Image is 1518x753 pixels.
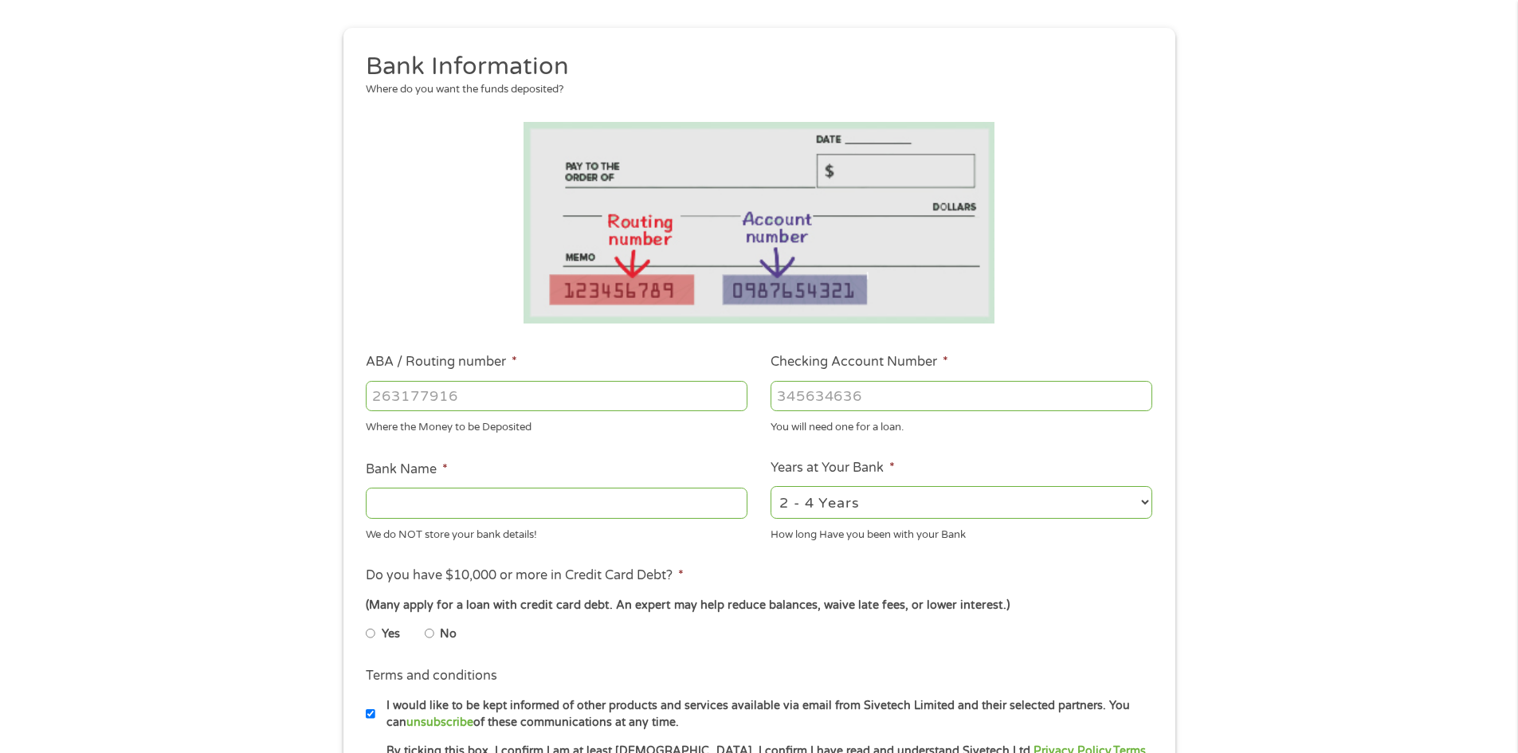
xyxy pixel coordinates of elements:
[366,354,517,371] label: ABA / Routing number
[366,381,747,411] input: 263177916
[366,597,1151,614] div: (Many apply for a loan with credit card debt. An expert may help reduce balances, waive late fees...
[382,626,400,643] label: Yes
[366,51,1140,83] h2: Bank Information
[375,697,1157,731] label: I would like to be kept informed of other products and services available via email from Sivetech...
[366,521,747,543] div: We do NOT store your bank details!
[366,82,1140,98] div: Where do you want the funds deposited?
[771,354,948,371] label: Checking Account Number
[440,626,457,643] label: No
[406,716,473,729] a: unsubscribe
[366,567,684,584] label: Do you have $10,000 or more in Credit Card Debt?
[524,122,995,324] img: Routing number location
[771,381,1152,411] input: 345634636
[366,414,747,436] div: Where the Money to be Deposited
[771,521,1152,543] div: How long Have you been with your Bank
[366,461,448,478] label: Bank Name
[771,460,895,477] label: Years at Your Bank
[366,668,497,684] label: Terms and conditions
[771,414,1152,436] div: You will need one for a loan.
